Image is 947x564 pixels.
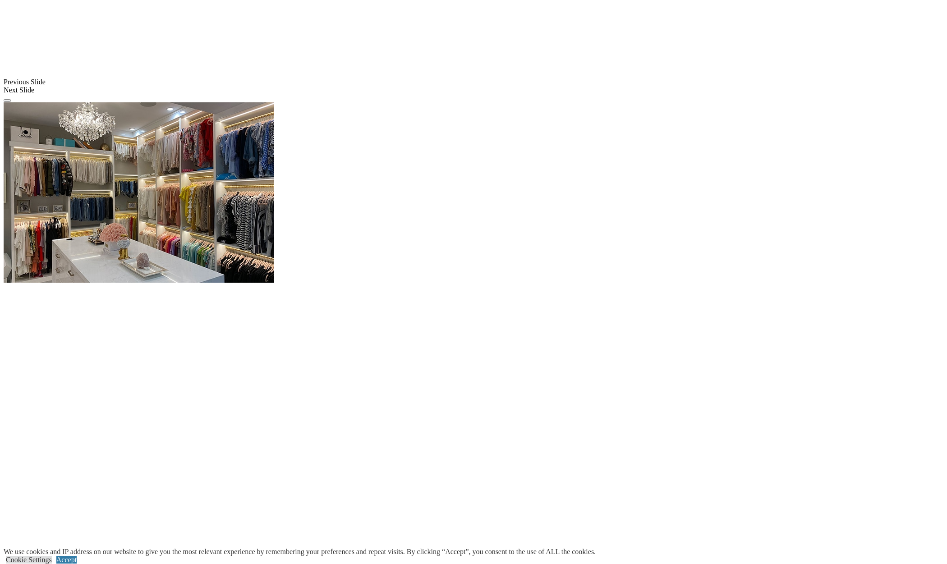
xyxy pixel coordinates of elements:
img: Banner for mobile view [4,102,274,283]
a: Cookie Settings [6,556,52,564]
button: Click here to pause slide show [4,99,11,102]
div: Next Slide [4,86,943,94]
div: Previous Slide [4,78,943,86]
a: Accept [56,556,77,564]
div: We use cookies and IP address on our website to give you the most relevant experience by remember... [4,548,596,556]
